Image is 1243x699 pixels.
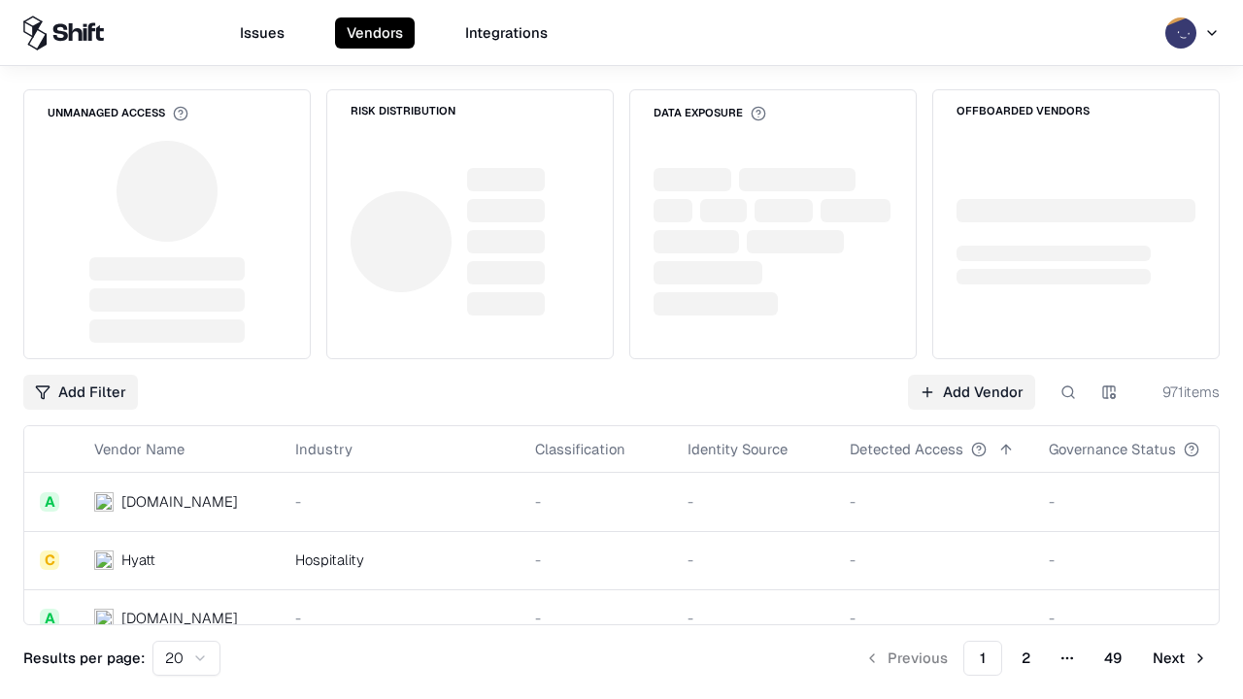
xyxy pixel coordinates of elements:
img: primesec.co.il [94,609,114,628]
div: - [295,491,504,512]
div: Unmanaged Access [48,106,188,121]
button: 2 [1006,641,1046,676]
div: - [295,608,504,628]
div: Identity Source [688,439,788,459]
button: Vendors [335,17,415,49]
div: - [535,491,656,512]
div: Industry [295,439,353,459]
div: A [40,492,59,512]
div: Offboarded Vendors [957,106,1090,116]
button: Add Filter [23,375,138,410]
div: 971 items [1142,382,1220,402]
button: Next [1141,641,1220,676]
div: - [850,491,1018,512]
div: Governance Status [1049,439,1176,459]
div: - [688,491,819,512]
div: - [535,549,656,570]
div: - [850,608,1018,628]
button: Integrations [454,17,559,49]
div: Vendor Name [94,439,185,459]
div: - [688,549,819,570]
a: Add Vendor [908,375,1035,410]
div: [DOMAIN_NAME] [121,608,238,628]
button: 1 [963,641,1002,676]
div: C [40,550,59,570]
img: intrado.com [94,492,114,512]
button: Issues [228,17,296,49]
div: Data Exposure [654,106,766,121]
div: - [1049,549,1230,570]
div: - [688,608,819,628]
button: 49 [1089,641,1137,676]
nav: pagination [853,641,1220,676]
div: Risk Distribution [351,106,455,116]
div: - [535,608,656,628]
div: Hospitality [295,549,504,570]
img: Hyatt [94,550,114,570]
div: A [40,609,59,628]
div: - [850,549,1018,570]
div: - [1049,608,1230,628]
div: - [1049,491,1230,512]
div: Hyatt [121,549,155,570]
div: Detected Access [850,439,963,459]
div: [DOMAIN_NAME] [121,491,238,512]
p: Results per page: [23,648,145,668]
div: Classification [535,439,625,459]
